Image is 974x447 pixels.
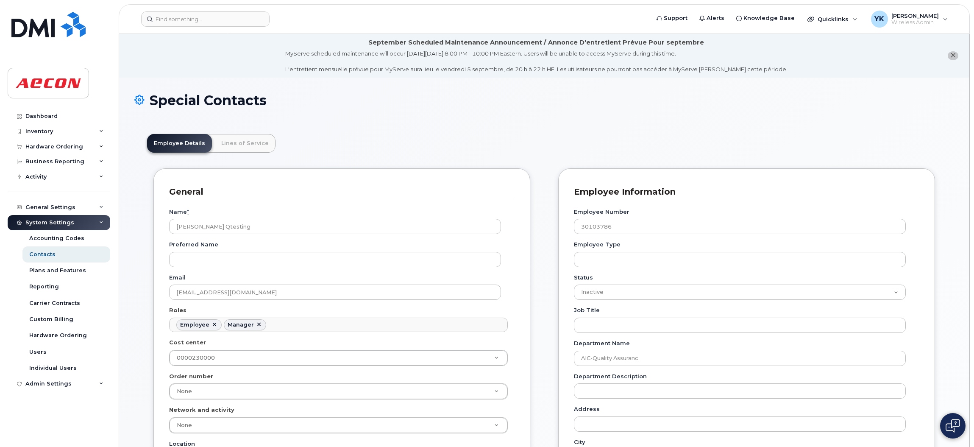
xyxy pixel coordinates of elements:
div: Manager [228,321,254,328]
span: 0000230000 [177,355,215,361]
label: Roles [169,306,186,314]
label: Department Description [574,372,647,380]
a: Employee Details [147,134,212,153]
label: Address [574,405,600,413]
label: Order number [169,372,213,380]
label: Network and activity [169,406,234,414]
div: MyServe scheduled maintenance will occur [DATE][DATE] 8:00 PM - 10:00 PM Eastern. Users will be u... [285,50,788,73]
label: City [574,438,585,446]
label: Department Name [574,339,630,347]
a: Lines of Service [214,134,276,153]
h1: Special Contacts [134,93,954,108]
label: Employee Type [574,240,621,249]
label: Email [169,274,186,282]
label: Cost center [169,338,206,346]
img: Open chat [946,419,960,433]
abbr: required [187,208,189,215]
h3: General [169,186,508,198]
label: Job Title [574,306,600,314]
label: Employee Number [574,208,629,216]
h3: Employee Information [574,186,913,198]
a: None [170,384,507,399]
span: None [177,422,192,428]
a: 0000230000 [170,350,507,366]
label: Name [169,208,189,216]
a: None [170,418,507,433]
button: close notification [948,51,958,60]
span: None [177,388,192,394]
div: Employee [180,321,209,328]
label: Status [574,274,593,282]
label: Preferred Name [169,240,218,249]
div: September Scheduled Maintenance Announcement / Annonce D'entretient Prévue Pour septembre [368,38,704,47]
